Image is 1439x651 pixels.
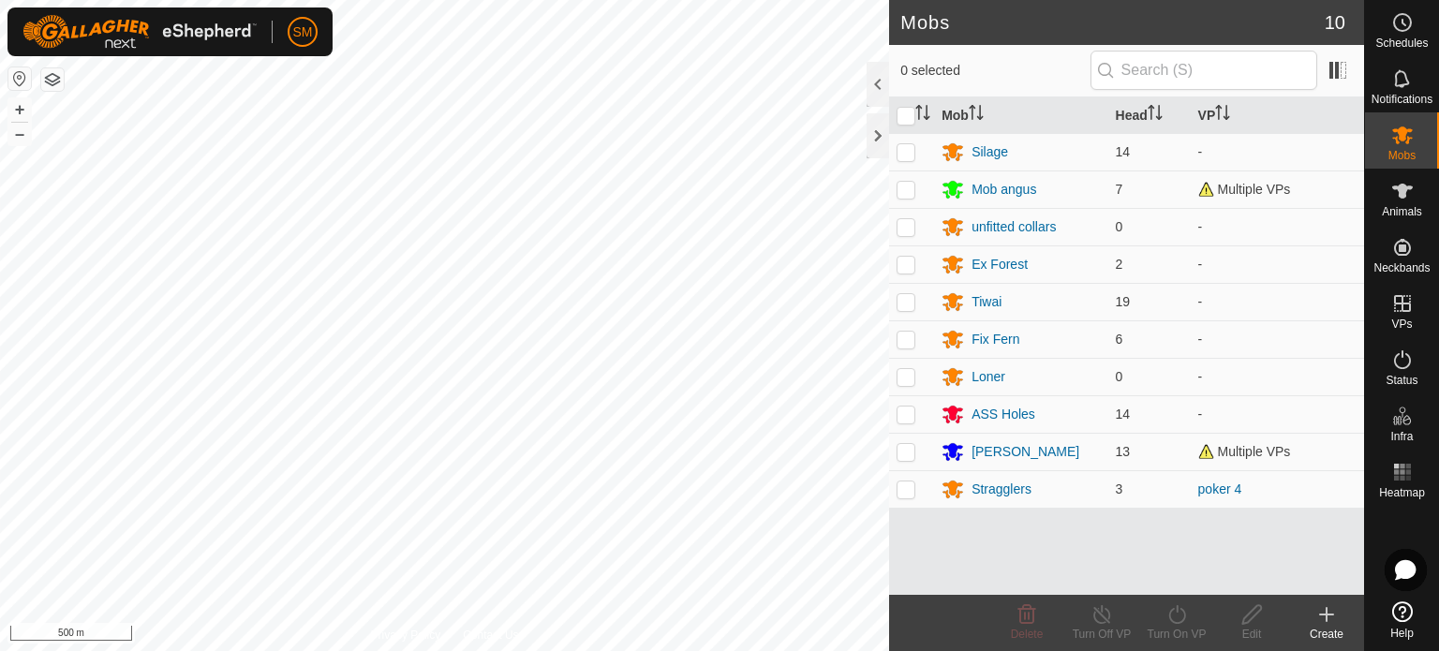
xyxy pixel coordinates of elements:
span: 0 [1116,219,1123,234]
button: – [8,123,31,145]
span: VPs [1391,318,1412,330]
div: Turn On VP [1139,626,1214,643]
button: Reset Map [8,67,31,90]
td: - [1191,245,1364,283]
th: Mob [934,97,1107,134]
span: 3 [1116,481,1123,496]
div: Ex Forest [972,255,1028,274]
span: 0 [1116,369,1123,384]
div: Tiwai [972,292,1001,312]
div: Mob angus [972,180,1036,200]
span: Multiple VPs [1198,444,1291,459]
span: Help [1390,628,1414,639]
td: - [1191,283,1364,320]
span: Status [1386,375,1417,386]
span: Mobs [1388,150,1416,161]
a: Contact Us [463,627,518,644]
span: SM [293,22,313,42]
img: Gallagher Logo [22,15,257,49]
p-sorticon: Activate to sort [1148,108,1163,123]
a: Help [1365,594,1439,646]
a: poker 4 [1198,481,1242,496]
div: [PERSON_NAME] [972,442,1079,462]
span: 13 [1116,444,1131,459]
div: unfitted collars [972,217,1056,237]
div: Turn Off VP [1064,626,1139,643]
div: Create [1289,626,1364,643]
span: Infra [1390,431,1413,442]
span: 10 [1325,8,1345,37]
div: Silage [972,142,1008,162]
td: - [1191,395,1364,433]
td: - [1191,208,1364,245]
span: 19 [1116,294,1131,309]
span: Multiple VPs [1198,182,1291,197]
div: Loner [972,367,1005,387]
span: 14 [1116,144,1131,159]
h2: Mobs [900,11,1325,34]
td: - [1191,358,1364,395]
span: 2 [1116,257,1123,272]
span: Heatmap [1379,487,1425,498]
span: 7 [1116,182,1123,197]
td: - [1191,133,1364,170]
th: Head [1108,97,1191,134]
span: Delete [1011,628,1044,641]
span: Notifications [1372,94,1432,105]
span: 6 [1116,332,1123,347]
button: Map Layers [41,68,64,91]
a: Privacy Policy [371,627,441,644]
th: VP [1191,97,1364,134]
input: Search (S) [1090,51,1317,90]
span: 0 selected [900,61,1090,81]
div: Edit [1214,626,1289,643]
p-sorticon: Activate to sort [1215,108,1230,123]
span: Animals [1382,206,1422,217]
button: + [8,98,31,121]
div: Fix Fern [972,330,1019,349]
div: Stragglers [972,480,1031,499]
div: ASS Holes [972,405,1035,424]
p-sorticon: Activate to sort [915,108,930,123]
p-sorticon: Activate to sort [969,108,984,123]
span: Neckbands [1373,262,1430,274]
span: Schedules [1375,37,1428,49]
td: - [1191,320,1364,358]
span: 14 [1116,407,1131,422]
